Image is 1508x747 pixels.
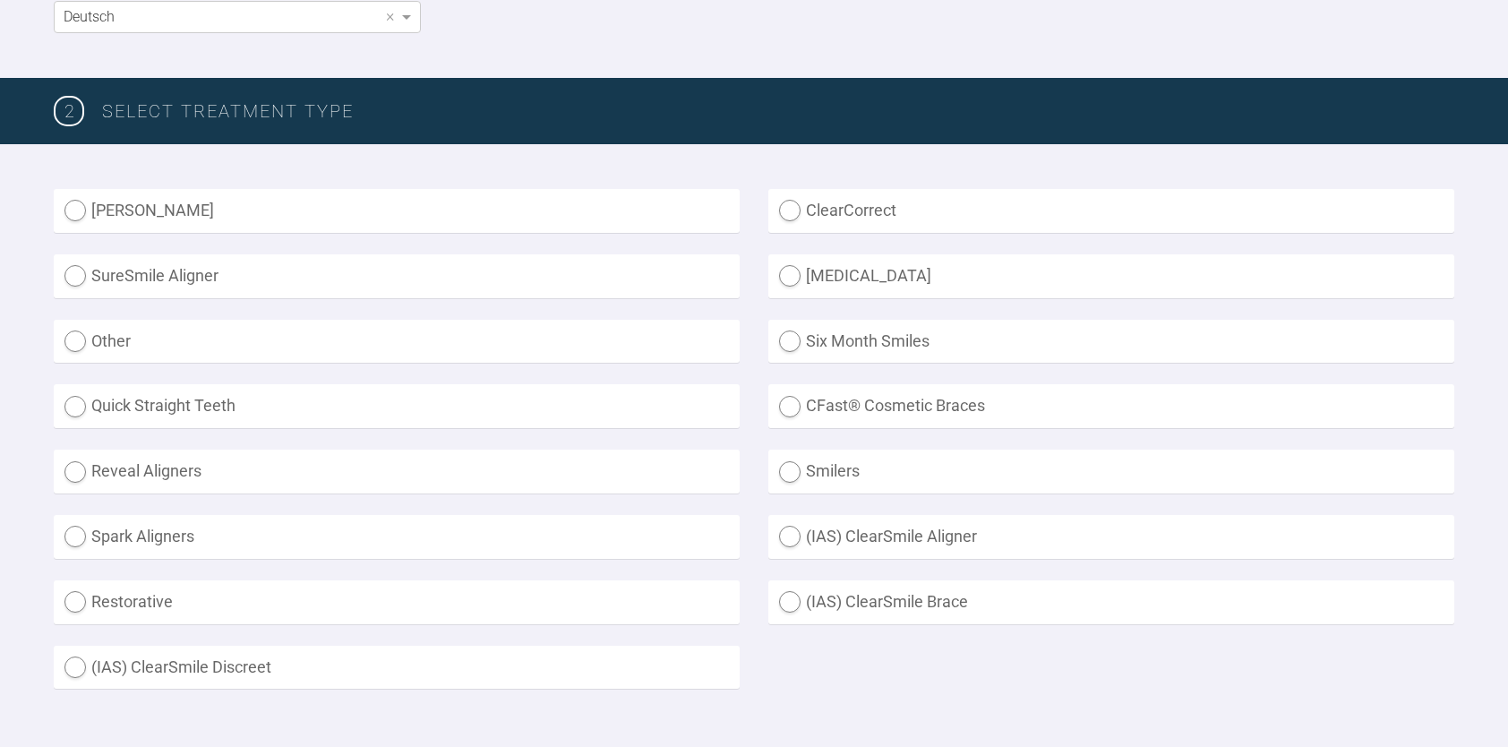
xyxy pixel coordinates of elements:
label: CFast® Cosmetic Braces [768,384,1454,428]
span: 2 [54,96,84,126]
h3: SELECT TREATMENT TYPE [102,97,1454,125]
label: Six Month Smiles [768,320,1454,364]
label: Quick Straight Teeth [54,384,740,428]
label: (IAS) ClearSmile Discreet [54,646,740,690]
label: SureSmile Aligner [54,254,740,298]
label: Other [54,320,740,364]
label: [PERSON_NAME] [54,189,740,233]
label: (IAS) ClearSmile Aligner [768,515,1454,559]
label: Reveal Aligners [54,450,740,494]
label: Smilers [768,450,1454,494]
span: Deutsch [64,8,115,25]
label: Spark Aligners [54,515,740,559]
label: (IAS) ClearSmile Brace [768,580,1454,624]
label: Restorative [54,580,740,624]
span: Clear value [382,2,398,32]
label: [MEDICAL_DATA] [768,254,1454,298]
label: ClearCorrect [768,189,1454,233]
span: × [386,8,394,24]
